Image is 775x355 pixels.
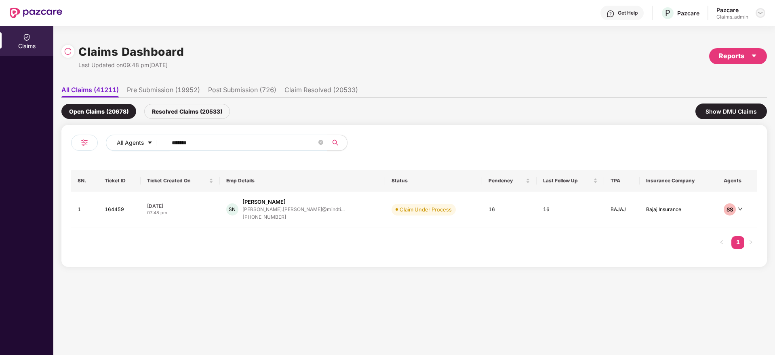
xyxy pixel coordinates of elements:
[640,192,717,228] td: Bajaj Insurance
[537,170,604,192] th: Last Follow Up
[607,10,615,18] img: svg+xml;base64,PHN2ZyBpZD0iSGVscC0zMngzMiIgeG1sbnM9Imh0dHA6Ly93d3cudzMub3JnLzIwMDAvc3ZnIiB3aWR0aD...
[327,135,347,151] button: search
[640,170,717,192] th: Insurance Company
[482,170,537,192] th: Pendency
[757,10,764,16] img: svg+xml;base64,PHN2ZyBpZD0iRHJvcGRvd24tMzJ4MzIiIHhtbG5zPSJodHRwOi8vd3d3LnczLm9yZy8yMDAwL3N2ZyIgd2...
[717,170,758,192] th: Agents
[744,236,757,249] button: right
[719,240,724,245] span: left
[117,138,144,147] span: All Agents
[80,138,89,148] img: svg+xml;base64,PHN2ZyB4bWxucz0iaHR0cDovL3d3dy53My5vcmcvMjAwMC9zdmciIHdpZHRoPSIyNCIgaGVpZ2h0PSIyNC...
[731,236,744,248] a: 1
[715,236,728,249] li: Previous Page
[284,86,358,97] li: Claim Resolved (20533)
[226,203,238,216] div: SN
[127,86,200,97] li: Pre Submission (19952)
[731,236,744,249] li: 1
[751,53,757,59] span: caret-down
[242,198,286,206] div: [PERSON_NAME]
[141,170,219,192] th: Ticket Created On
[618,10,638,16] div: Get Help
[23,33,31,41] img: svg+xml;base64,PHN2ZyBpZD0iQ2xhaW0iIHhtbG5zPSJodHRwOi8vd3d3LnczLm9yZy8yMDAwL3N2ZyIgd2lkdGg9IjIwIi...
[147,203,213,209] div: [DATE]
[64,47,72,55] img: svg+xml;base64,PHN2ZyBpZD0iUmVsb2FkLTMyeDMyIiB4bWxucz0iaHR0cDovL3d3dy53My5vcmcvMjAwMC9zdmciIHdpZH...
[604,170,640,192] th: TPA
[242,207,345,212] div: [PERSON_NAME].[PERSON_NAME]@mindti...
[738,207,743,211] span: down
[106,135,170,151] button: All Agentscaret-down
[147,177,207,184] span: Ticket Created On
[489,177,524,184] span: Pendency
[71,192,98,228] td: 1
[719,51,757,61] div: Reports
[716,14,748,20] div: Claims_admin
[716,6,748,14] div: Pazcare
[385,170,482,192] th: Status
[318,139,323,147] span: close-circle
[147,209,213,216] div: 07:48 pm
[242,213,345,221] div: [PHONE_NUMBER]
[482,192,537,228] td: 16
[724,203,736,216] div: SS
[400,205,452,213] div: Claim Under Process
[604,192,640,228] td: BAJAJ
[10,8,62,18] img: New Pazcare Logo
[98,192,141,228] td: 164459
[78,61,184,70] div: Last Updated on 09:48 pm[DATE]
[220,170,385,192] th: Emp Details
[147,140,153,146] span: caret-down
[543,177,592,184] span: Last Follow Up
[715,236,728,249] button: left
[71,170,98,192] th: SN.
[78,43,184,61] h1: Claims Dashboard
[537,192,604,228] td: 16
[665,8,670,18] span: P
[318,140,323,145] span: close-circle
[327,139,343,146] span: search
[144,104,230,119] div: Resolved Claims (20533)
[748,240,753,245] span: right
[695,104,767,119] div: Show DMU Claims
[744,236,757,249] li: Next Page
[98,170,141,192] th: Ticket ID
[61,104,136,119] div: Open Claims (20678)
[61,86,119,97] li: All Claims (41211)
[677,9,699,17] div: Pazcare
[208,86,276,97] li: Post Submission (726)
